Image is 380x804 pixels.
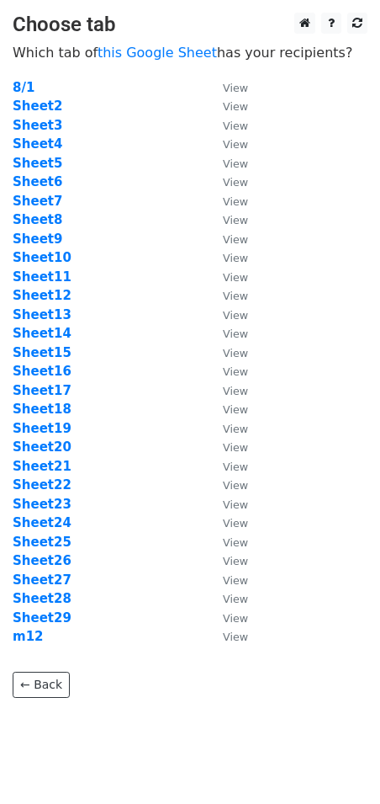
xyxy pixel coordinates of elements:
[223,347,248,359] small: View
[13,421,71,436] a: Sheet19
[206,553,248,568] a: View
[223,252,248,264] small: View
[13,672,70,698] a: ← Back
[13,118,62,133] strong: Sheet3
[13,80,34,95] strong: 8/1
[13,345,71,360] a: Sheet15
[13,174,62,189] strong: Sheet6
[223,290,248,302] small: View
[13,402,71,417] a: Sheet18
[206,477,248,493] a: View
[223,498,248,511] small: View
[223,461,248,473] small: View
[206,610,248,626] a: View
[206,212,248,227] a: View
[223,555,248,567] small: View
[206,383,248,398] a: View
[98,45,217,61] a: this Google Sheet
[206,307,248,322] a: View
[13,136,62,152] strong: Sheet4
[223,120,248,132] small: View
[13,99,62,114] a: Sheet2
[206,629,248,644] a: View
[206,174,248,189] a: View
[206,421,248,436] a: View
[223,100,248,113] small: View
[206,364,248,379] a: View
[223,233,248,246] small: View
[13,629,44,644] a: m12
[206,269,248,285] a: View
[223,536,248,549] small: View
[223,593,248,605] small: View
[206,99,248,114] a: View
[13,477,71,493] a: Sheet22
[13,194,62,209] a: Sheet7
[13,497,71,512] a: Sheet23
[206,80,248,95] a: View
[13,156,62,171] strong: Sheet5
[223,403,248,416] small: View
[223,574,248,587] small: View
[206,156,248,171] a: View
[223,309,248,322] small: View
[13,515,71,530] a: Sheet24
[223,479,248,492] small: View
[13,269,71,285] a: Sheet11
[13,553,71,568] a: Sheet26
[13,610,71,626] strong: Sheet29
[13,250,71,265] a: Sheet10
[13,535,71,550] strong: Sheet25
[206,288,248,303] a: View
[13,459,71,474] a: Sheet21
[223,612,248,625] small: View
[223,195,248,208] small: View
[206,194,248,209] a: View
[13,232,62,247] a: Sheet9
[223,271,248,284] small: View
[223,176,248,189] small: View
[206,345,248,360] a: View
[223,423,248,435] small: View
[206,572,248,588] a: View
[13,439,71,455] a: Sheet20
[223,365,248,378] small: View
[206,118,248,133] a: View
[206,232,248,247] a: View
[206,136,248,152] a: View
[223,385,248,397] small: View
[206,497,248,512] a: View
[13,307,71,322] a: Sheet13
[206,326,248,341] a: View
[13,13,367,37] h3: Choose tab
[223,441,248,454] small: View
[13,591,71,606] a: Sheet28
[13,288,71,303] strong: Sheet12
[13,326,71,341] a: Sheet14
[223,214,248,226] small: View
[13,364,71,379] a: Sheet16
[206,250,248,265] a: View
[206,591,248,606] a: View
[13,383,71,398] strong: Sheet17
[223,138,248,151] small: View
[13,212,62,227] a: Sheet8
[223,82,248,94] small: View
[13,572,71,588] a: Sheet27
[223,157,248,170] small: View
